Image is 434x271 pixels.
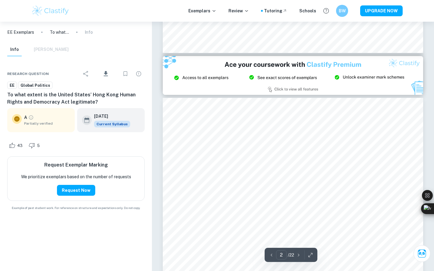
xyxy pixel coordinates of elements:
p: Info [85,29,93,36]
p: A [24,114,27,121]
div: Dislike [27,141,43,150]
img: Clastify logo [31,5,70,17]
span: Current Syllabus [94,121,130,127]
button: Request Now [57,185,95,196]
div: Download [93,66,118,82]
a: Tutoring [264,8,287,14]
div: Like [7,141,26,150]
button: Info [7,43,22,56]
p: To what extent is the United States’ Hong Kong Human Rights and Democracy Act legitimate? [50,29,69,36]
a: Grade partially verified [28,115,34,120]
span: Partially verified [24,121,70,126]
div: Bookmark [119,68,131,80]
img: Ad [163,56,423,95]
h6: To what extent is the United States’ Hong Kong Human Rights and Democracy Act legitimate? [7,91,145,106]
p: / 22 [288,252,294,258]
h6: Request Exemplar Marking [44,161,108,169]
div: This exemplar is based on the current syllabus. Feel free to refer to it for inspiration/ideas wh... [94,121,130,127]
button: BW [336,5,348,17]
a: EE [7,82,17,89]
p: Review [228,8,249,14]
h6: BW [339,8,346,14]
span: EE [8,83,17,89]
span: Example of past student work. For reference on structure and expectations only. Do not copy. [7,206,145,210]
button: Ask Clai [414,245,430,262]
div: Share [80,68,92,80]
span: 43 [14,143,26,149]
button: UPGRADE NOW [360,5,403,16]
span: 5 [34,143,43,149]
span: Global Politics [18,83,52,89]
a: EE Exemplars [7,29,34,36]
div: Report issue [133,68,145,80]
a: Global Politics [18,82,52,89]
h6: [DATE] [94,113,125,120]
span: Research question [7,71,49,76]
button: Help and Feedback [321,6,331,16]
p: We prioritize exemplars based on the number of requests [21,173,131,180]
p: Exemplars [188,8,216,14]
a: Schools [299,8,316,14]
